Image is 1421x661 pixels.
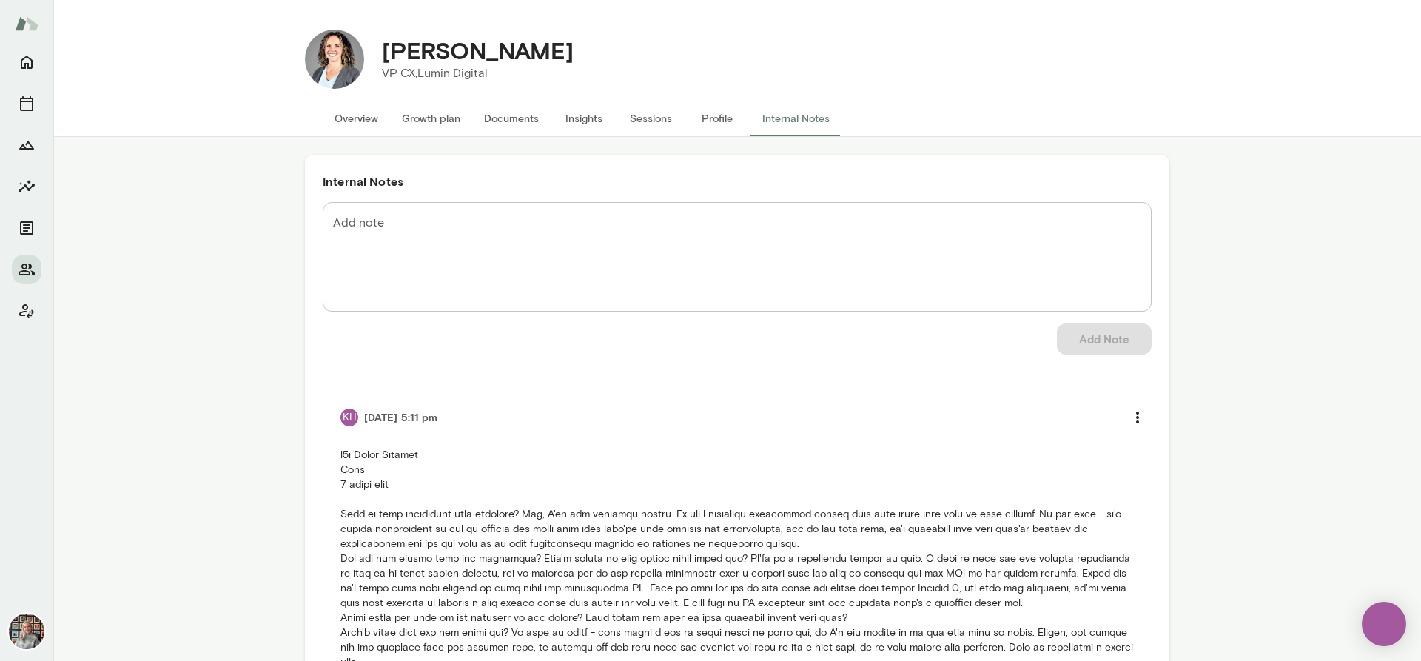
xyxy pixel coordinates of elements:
button: Profile [684,101,750,136]
button: Client app [12,296,41,326]
button: Members [12,255,41,284]
button: Home [12,47,41,77]
button: Growth plan [390,101,472,136]
p: VP CX, Lumin Digital [382,64,574,82]
img: Tricia Maggio [9,614,44,649]
button: Sessions [12,89,41,118]
button: Overview [323,101,390,136]
img: Tracey Gaddes [305,30,364,89]
button: Internal Notes [750,101,841,136]
button: Documents [12,213,41,243]
h6: Internal Notes [323,172,1152,190]
div: KH [340,409,358,426]
button: Growth Plan [12,130,41,160]
h4: [PERSON_NAME] [382,36,574,64]
button: Insights [551,101,617,136]
button: Documents [472,101,551,136]
h6: [DATE] 5:11 pm [364,410,437,425]
button: more [1122,402,1153,433]
img: Mento [15,10,38,38]
button: Insights [12,172,41,201]
button: Sessions [617,101,684,136]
